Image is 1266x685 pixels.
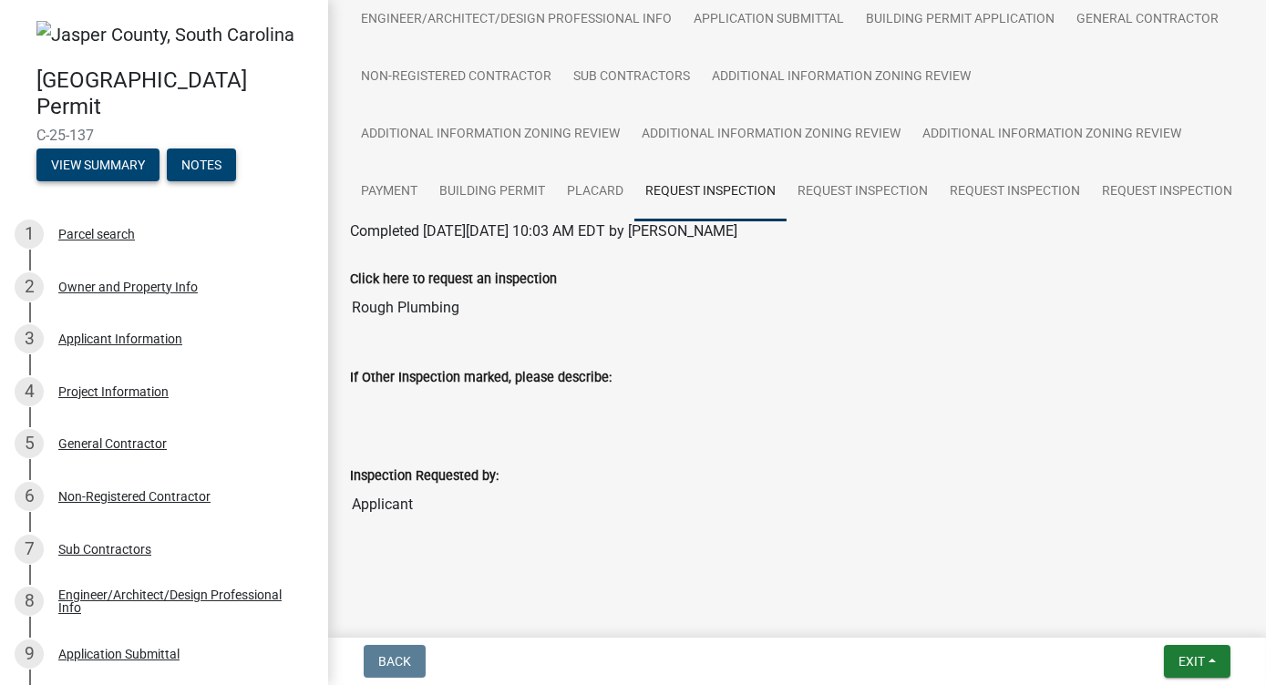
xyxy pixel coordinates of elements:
[428,163,556,221] a: Building Permit
[631,106,911,164] a: Additional Information Zoning Review
[15,429,44,458] div: 5
[15,324,44,353] div: 3
[15,535,44,564] div: 7
[167,148,236,181] button: Notes
[556,163,634,221] a: Placard
[939,163,1091,221] a: Request Inspection
[350,222,737,240] span: Completed [DATE][DATE] 10:03 AM EDT by [PERSON_NAME]
[36,159,160,174] wm-modal-confirm: Summary
[787,163,939,221] a: Request Inspection
[58,332,182,345] div: Applicant Information
[58,648,180,660] div: Application Submittal
[58,437,167,450] div: General Contractor
[1179,654,1205,669] span: Exit
[562,48,701,107] a: Sub Contractors
[15,377,44,406] div: 4
[58,228,135,240] div: Parcel search
[701,48,982,107] a: Additional Information Zoning Review
[364,645,426,678] button: Back
[15,639,44,669] div: 9
[350,163,428,221] a: Payment
[350,372,612,384] label: If Other Inspection marked, please describe:
[58,588,299,614] div: Engineer/Architect/Design Professional Info
[378,654,411,669] span: Back
[36,127,292,144] span: C-25-137
[36,67,314,120] h4: [GEOGRAPHIC_DATA] Permit
[350,273,557,286] label: Click here to request an inspection
[15,220,44,249] div: 1
[36,148,160,181] button: View Summary
[15,482,44,511] div: 6
[911,106,1192,164] a: Additional Information Zoning Review
[350,470,499,483] label: Inspection Requested by:
[1091,163,1243,221] a: Request Inspection
[58,281,198,293] div: Owner and Property Info
[350,106,631,164] a: Additional Information Zoning Review
[350,48,562,107] a: Non-Registered Contractor
[1164,645,1230,678] button: Exit
[15,272,44,302] div: 2
[58,543,151,556] div: Sub Contractors
[58,385,169,398] div: Project Information
[634,163,787,221] a: Request Inspection
[15,587,44,616] div: 8
[167,159,236,174] wm-modal-confirm: Notes
[36,21,294,48] img: Jasper County, South Carolina
[58,490,211,503] div: Non-Registered Contractor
